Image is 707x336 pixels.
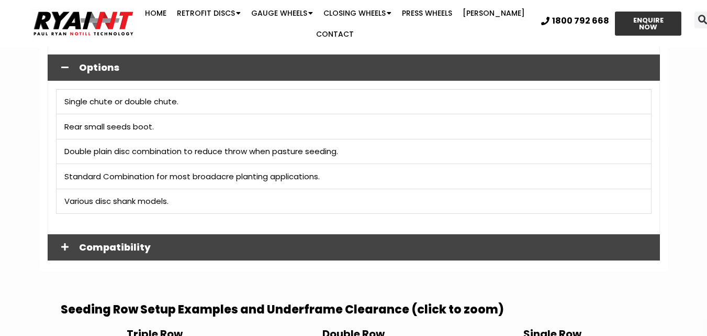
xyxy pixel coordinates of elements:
[79,243,652,252] span: Compatibility
[318,3,397,24] a: Closing Wheels
[246,3,318,24] a: Gauge Wheels
[311,24,359,45] a: Contact
[31,7,136,40] img: Ryan NT logo
[397,3,457,24] a: Press Wheels
[552,17,609,25] span: 1800 792 668
[137,3,533,45] nav: Menu
[61,302,647,318] h2: Seeding Row Setup Examples and Underframe Clearance (click to zoom)
[140,3,172,24] a: Home
[57,139,652,165] td: Double plain disc combination to reduce throw when pasture seeding.
[79,63,652,72] span: Options
[57,90,652,115] td: Single chute or double chute.
[172,3,246,24] a: Retrofit Discs
[457,3,530,24] a: [PERSON_NAME]
[624,17,672,30] span: ENQUIRE NOW
[615,12,682,36] a: ENQUIRE NOW
[57,189,652,214] td: Various disc shank models.
[541,17,609,25] a: 1800 792 668
[57,114,652,139] td: Rear small seeds boot.
[57,164,652,189] td: Standard Combination for most broadacre planting applications.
